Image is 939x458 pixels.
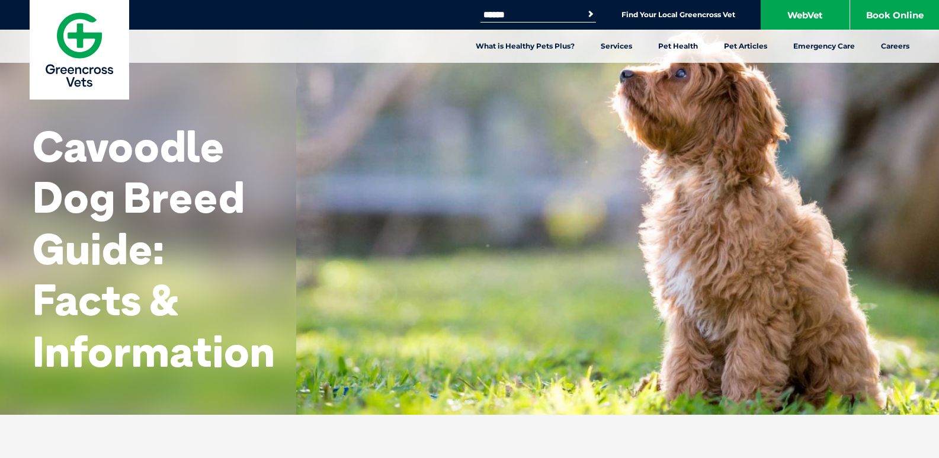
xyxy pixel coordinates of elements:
[780,30,868,63] a: Emergency Care
[463,30,588,63] a: What is Healthy Pets Plus?
[588,30,645,63] a: Services
[645,30,711,63] a: Pet Health
[33,121,275,377] h1: Cavoodle Dog Breed Guide: Facts & Information
[711,30,780,63] a: Pet Articles
[621,10,735,20] a: Find Your Local Greencross Vet
[585,8,597,20] button: Search
[868,30,922,63] a: Careers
